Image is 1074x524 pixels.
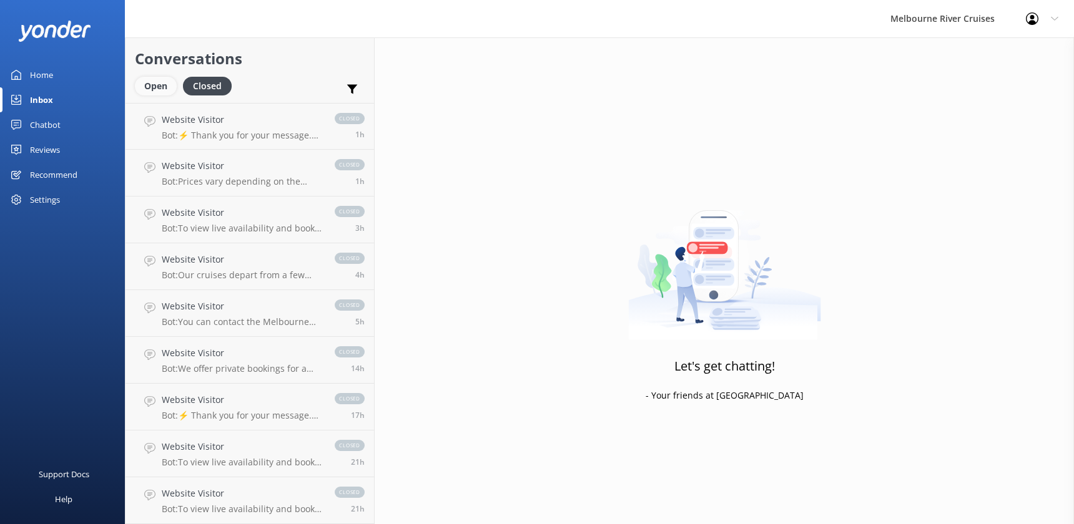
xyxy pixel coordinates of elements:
a: Closed [183,79,238,92]
p: Bot: Prices vary depending on the tour, season, group size, and fare type. For the most up-to-dat... [162,176,322,187]
span: 05:29pm 10-Aug-2025 (UTC +10:00) Australia/Sydney [351,457,365,467]
p: Bot: You can contact the Melbourne River Cruises team by emailing [EMAIL_ADDRESS][DOMAIN_NAME]. V... [162,316,322,327]
a: Website VisitorBot:We offer private bookings for a wide range of events including birthdays, wedd... [126,337,374,384]
h4: Website Visitor [162,299,322,313]
span: 11:29am 11-Aug-2025 (UTC +10:00) Australia/Sydney [355,223,365,233]
p: Bot: To view live availability and book your Melbourne River Cruise experience, click [URL][DOMAI... [162,503,322,515]
div: Closed [183,77,232,95]
h4: Website Visitor [162,253,322,266]
span: closed [335,487,365,498]
span: 01:50pm 11-Aug-2025 (UTC +10:00) Australia/Sydney [355,176,365,187]
h4: Website Visitor [162,113,322,127]
p: Bot: ⚡ Thank you for your message. Our office hours are Mon - Fri 9.30am - 5pm. We'll get back to... [162,410,322,421]
div: Home [30,62,53,87]
p: - Your friends at [GEOGRAPHIC_DATA] [646,389,804,402]
a: Open [135,79,183,92]
span: 09:51pm 10-Aug-2025 (UTC +10:00) Australia/Sydney [351,410,365,420]
div: Settings [30,187,60,212]
h4: Website Visitor [162,159,322,173]
h2: Conversations [135,47,365,70]
h4: Website Visitor [162,206,322,220]
p: Bot: Our cruises depart from a few different locations along [GEOGRAPHIC_DATA] and Federation [GE... [162,269,322,281]
span: closed [335,113,365,124]
img: yonder-white-logo.png [19,21,91,41]
h4: Website Visitor [162,440,322,454]
span: 01:51pm 11-Aug-2025 (UTC +10:00) Australia/Sydney [355,129,365,140]
span: 12:17am 11-Aug-2025 (UTC +10:00) Australia/Sydney [351,363,365,374]
h4: Website Visitor [162,346,322,360]
a: Website VisitorBot:To view live availability and book your Spirit of Melbourne Dinner Cruise, ple... [126,196,374,243]
div: Chatbot [30,112,61,137]
span: closed [335,440,365,451]
a: Website VisitorBot:⚡ Thank you for your message. Our office hours are Mon - Fri 9.30am - 5pm. We'... [126,103,374,150]
span: closed [335,346,365,357]
a: Website VisitorBot:To view live availability and book your Melbourne River Cruise experience, ple... [126,430,374,477]
div: Support Docs [39,462,89,487]
span: closed [335,393,365,404]
h4: Website Visitor [162,487,322,500]
a: Website VisitorBot:Our cruises depart from a few different locations along [GEOGRAPHIC_DATA] and ... [126,243,374,290]
p: Bot: We offer private bookings for a wide range of events including birthdays, weddings, corporat... [162,363,322,374]
p: Bot: To view live availability and book your Spirit of Melbourne Dinner Cruise, please visit [URL... [162,223,322,234]
span: 09:59am 11-Aug-2025 (UTC +10:00) Australia/Sydney [355,316,365,327]
p: Bot: To view live availability and book your Melbourne River Cruise experience, please visit: [UR... [162,457,322,468]
span: 05:24pm 10-Aug-2025 (UTC +10:00) Australia/Sydney [351,503,365,514]
p: Bot: ⚡ Thank you for your message. Our office hours are Mon - Fri 9.30am - 5pm. We'll get back to... [162,130,322,141]
div: Help [55,487,72,512]
a: Website VisitorBot:Prices vary depending on the tour, season, group size, and fare type. For the ... [126,150,374,196]
div: Recommend [30,162,77,187]
div: Open [135,77,177,95]
a: Website VisitorBot:⚡ Thank you for your message. Our office hours are Mon - Fri 9.30am - 5pm. We'... [126,384,374,430]
div: Reviews [30,137,60,162]
span: closed [335,299,365,311]
span: closed [335,159,365,170]
h4: Website Visitor [162,393,322,407]
span: 10:24am 11-Aug-2025 (UTC +10:00) Australia/Sydney [355,269,365,280]
a: Website VisitorBot:You can contact the Melbourne River Cruises team by emailing [EMAIL_ADDRESS][D... [126,290,374,337]
h3: Let's get chatting! [674,356,775,376]
img: artwork of a man stealing a conversation from at giant smartphone [628,184,821,340]
span: closed [335,206,365,217]
span: closed [335,253,365,264]
a: Website VisitorBot:To view live availability and book your Melbourne River Cruise experience, cli... [126,477,374,524]
div: Inbox [30,87,53,112]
